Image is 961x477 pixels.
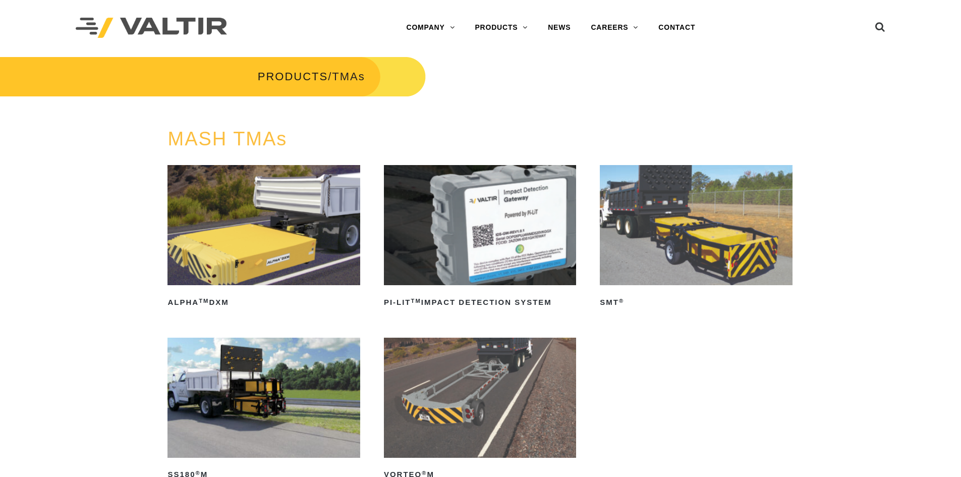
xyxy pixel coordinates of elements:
a: COMPANY [396,18,465,38]
a: CONTACT [648,18,705,38]
sup: ® [422,470,427,476]
sup: TM [411,298,421,304]
a: MASH TMAs [167,128,287,149]
h2: ALPHA DXM [167,294,360,310]
img: Valtir [76,18,227,38]
sup: ® [196,470,201,476]
a: ALPHATMDXM [167,165,360,310]
span: TMAs [332,70,365,83]
h2: PI-LIT Impact Detection System [384,294,576,310]
a: SMT® [600,165,792,310]
sup: TM [199,298,209,304]
a: CAREERS [581,18,648,38]
sup: ® [619,298,624,304]
a: NEWS [538,18,581,38]
a: PRODUCTS [258,70,328,83]
h2: SMT [600,294,792,310]
a: PI-LITTMImpact Detection System [384,165,576,310]
a: PRODUCTS [465,18,538,38]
